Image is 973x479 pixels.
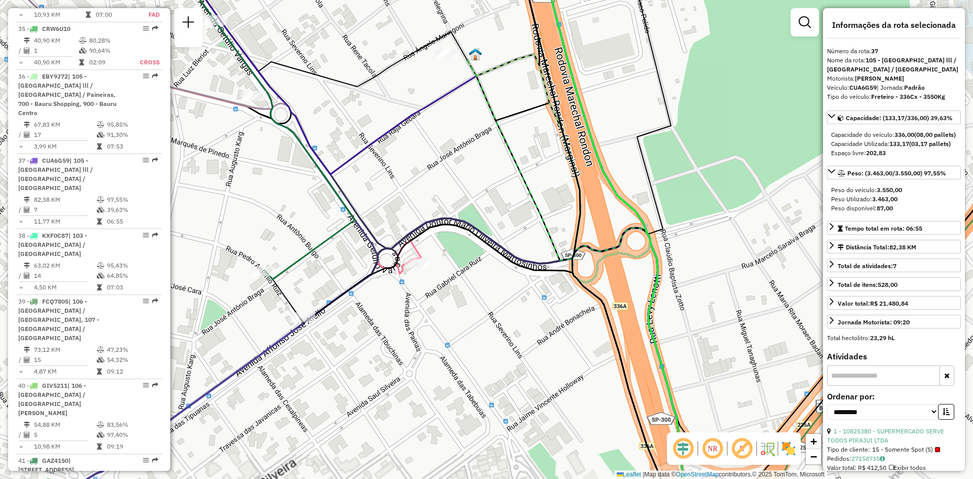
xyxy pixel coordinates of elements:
span: | 103 - [GEOGRAPHIC_DATA] / [GEOGRAPHIC_DATA] [18,232,87,257]
td: 39,63% [106,205,158,215]
strong: Padrão [904,84,925,91]
img: Fluxo de ruas [759,440,775,457]
strong: 105 - [GEOGRAPHIC_DATA] lll / [GEOGRAPHIC_DATA] / [GEOGRAPHIC_DATA] [827,56,958,73]
span: 35 - [18,25,70,32]
span: FCQ7805 [42,298,68,305]
td: 97,55% [106,195,158,205]
a: OpenStreetMap [676,471,719,478]
td: = [18,441,23,452]
td: 3,99 KM [33,141,96,152]
i: % de utilização do peso [79,38,87,44]
strong: Freteiro - 336Cx - 3550Kg [871,93,945,100]
span: Exibir rótulo [730,436,754,461]
td: 14 [33,271,96,281]
em: Rota exportada [152,73,158,79]
i: Tempo total em rota [97,444,102,450]
div: Capacidade do veículo: [831,130,957,139]
span: 39 - [18,298,99,342]
i: Total de Atividades [24,132,30,138]
i: % de utilização da cubagem [97,132,104,138]
td: 82,38 KM [33,195,96,205]
span: Ocultar deslocamento [671,436,695,461]
em: Opções [143,382,149,388]
em: Rota exportada [152,157,158,163]
i: Total de Atividades [24,273,30,279]
td: 67,83 KM [33,120,96,130]
a: Peso: (3.463,00/3.550,00) 97,55% [827,166,961,179]
div: Peso: (3.463,00/3.550,00) 97,55% [827,181,961,217]
span: 37 - [18,157,93,192]
a: Zoom in [806,434,821,449]
td: 54,32% [106,355,158,365]
span: Exibir todos [889,464,926,471]
div: Peso Utilizado: [831,195,957,204]
td: 97,40% [106,430,158,440]
em: Opções [143,232,149,238]
i: % de utilização da cubagem [97,432,104,438]
strong: 87,00 [877,204,893,212]
i: % de utilização do peso [97,263,104,269]
span: KXF0C87 [42,232,68,239]
i: Total de Atividades [24,357,30,363]
i: Tempo total em rota [97,218,102,225]
span: | 105 - [GEOGRAPHIC_DATA] lll / [GEOGRAPHIC_DATA] / Paineiras, 700 - Bauru Shopping, 900 - Bauru ... [18,72,117,117]
span: GAZ4150 [42,457,68,464]
span: | 106 - [GEOGRAPHIC_DATA] / [GEOGRAPHIC_DATA], 107 - [GEOGRAPHIC_DATA] / [GEOGRAPHIC_DATA] [18,298,99,342]
strong: 7 [893,262,896,270]
td: FAD [137,10,160,20]
td: 1 [33,46,79,56]
td: 80,28% [89,35,126,46]
i: Total de Atividades [24,48,30,54]
td: 7 [33,205,96,215]
strong: 336,00 [894,131,914,138]
i: % de utilização da cubagem [97,357,104,363]
em: Rota exportada [152,382,158,388]
td: = [18,366,23,377]
span: Tempo total em rota: 06:55 [845,225,922,232]
td: 02:09 [89,57,126,67]
strong: 3.550,00 [877,186,902,194]
td: 95,85% [106,120,158,130]
td: / [18,205,23,215]
span: | Jornada: [877,84,925,91]
td: / [18,130,23,140]
td: 91,30% [106,130,158,140]
span: Peso do veículo: [831,186,902,194]
i: Distância Total [24,347,30,353]
td: 4,87 KM [33,366,96,377]
strong: 528,00 [878,281,897,288]
td: 73,12 KM [33,345,96,355]
a: Zoom out [806,449,821,464]
a: Total de atividades:7 [827,259,961,272]
span: | 106 - [GEOGRAPHIC_DATA] / [GEOGRAPHIC_DATA][PERSON_NAME] [18,382,86,417]
td: 40,90 KM [33,35,79,46]
span: | [643,471,644,478]
td: 07:00 [95,10,137,20]
span: Total de atividades: [838,262,896,270]
span: 40 - [18,382,86,417]
div: Número da rota: [827,47,961,56]
em: Opções [143,25,149,31]
div: Capacidade Utilizada: [831,139,957,149]
td: 90,64% [89,46,126,56]
i: % de utilização da cubagem [97,273,104,279]
div: Pedidos: [827,454,961,463]
strong: CUA6G59 [849,84,877,91]
i: % de utilização do peso [97,122,104,128]
em: Rota exportada [152,25,158,31]
a: Distância Total:82,38 KM [827,240,961,253]
a: Capacidade: (133,17/336,00) 39,63% [827,110,961,124]
div: Valor total: [838,299,908,308]
i: % de utilização da cubagem [79,48,87,54]
a: Exibir filtros [795,12,815,32]
td: = [18,216,23,227]
div: Motorista: [827,74,961,83]
div: Valor total: R$ 412,50 [827,463,961,472]
i: % de utilização do peso [97,197,104,203]
td: 09:19 [106,441,158,452]
a: Leaflet [617,471,641,478]
i: Distância Total [24,197,30,203]
span: 36 - [18,72,117,117]
span: | 105 - [GEOGRAPHIC_DATA] lll / [GEOGRAPHIC_DATA] / [GEOGRAPHIC_DATA] [18,157,93,192]
td: 10,93 KM [33,10,85,20]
